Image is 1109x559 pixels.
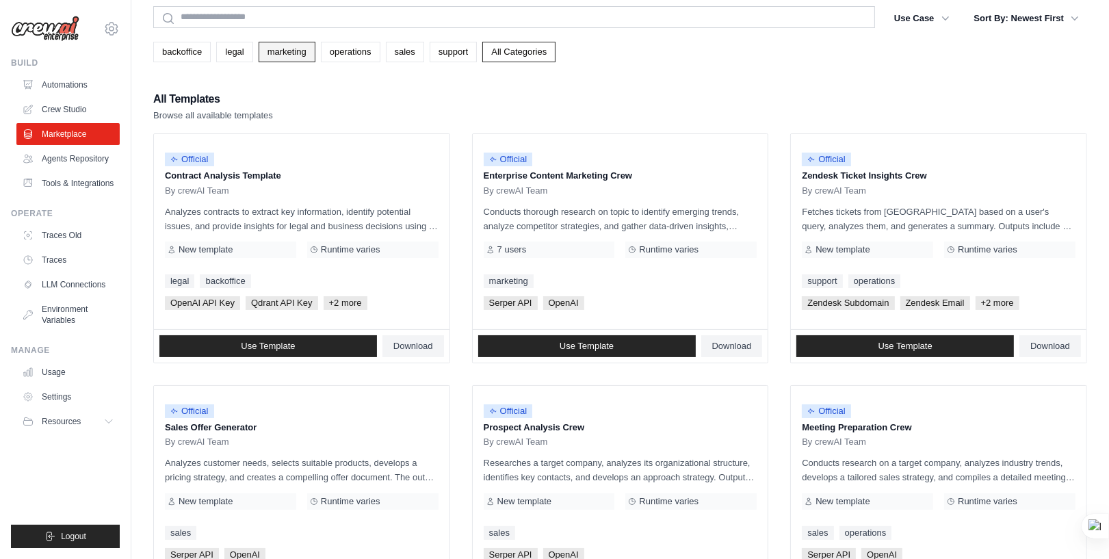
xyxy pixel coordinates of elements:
p: Zendesk Ticket Insights Crew [802,169,1075,183]
span: By crewAI Team [484,437,548,447]
a: All Categories [482,42,556,62]
span: Runtime varies [321,496,380,507]
a: Use Template [796,335,1014,357]
img: Logo [11,16,79,42]
p: Researches a target company, analyzes its organizational structure, identifies key contacts, and ... [484,456,757,484]
p: Prospect Analysis Crew [484,421,757,434]
a: Traces Old [16,224,120,246]
span: +2 more [976,296,1019,310]
p: Conducts research on a target company, analyzes industry trends, develops a tailored sales strate... [802,456,1075,484]
a: marketing [484,274,534,288]
span: New template [816,244,870,255]
button: Logout [11,525,120,548]
a: Traces [16,249,120,271]
p: Contract Analysis Template [165,169,439,183]
span: New template [179,244,233,255]
span: Official [484,404,533,418]
span: Download [712,341,752,352]
span: Official [802,404,851,418]
a: Environment Variables [16,298,120,331]
a: Usage [16,361,120,383]
span: Serper API [484,296,538,310]
span: New template [179,496,233,507]
button: Resources [16,411,120,432]
span: OpenAI [543,296,584,310]
span: Use Template [241,341,295,352]
a: operations [848,274,901,288]
span: Download [1030,341,1070,352]
span: By crewAI Team [165,185,229,196]
span: By crewAI Team [484,185,548,196]
span: By crewAI Team [802,185,866,196]
span: Use Template [560,341,614,352]
span: Runtime varies [639,496,699,507]
span: Runtime varies [958,244,1017,255]
span: Zendesk Subdomain [802,296,894,310]
span: Runtime varies [321,244,380,255]
p: Meeting Preparation Crew [802,421,1075,434]
span: Zendesk Email [900,296,970,310]
a: backoffice [200,274,250,288]
span: Download [393,341,433,352]
a: Crew Studio [16,99,120,120]
div: Manage [11,345,120,356]
button: Sort By: Newest First [966,6,1087,31]
a: support [430,42,477,62]
a: operations [321,42,380,62]
a: Download [701,335,763,357]
span: By crewAI Team [165,437,229,447]
p: Browse all available templates [153,109,273,122]
span: Runtime varies [639,244,699,255]
span: Official [484,153,533,166]
a: support [802,274,842,288]
span: Official [165,404,214,418]
span: +2 more [324,296,367,310]
a: sales [802,526,833,540]
p: Fetches tickets from [GEOGRAPHIC_DATA] based on a user's query, analyzes them, and generates a su... [802,205,1075,233]
h2: All Templates [153,90,273,109]
a: marketing [259,42,315,62]
p: Analyzes contracts to extract key information, identify potential issues, and provide insights fo... [165,205,439,233]
span: Use Template [878,341,932,352]
p: Conducts thorough research on topic to identify emerging trends, analyze competitor strategies, a... [484,205,757,233]
a: Agents Repository [16,148,120,170]
div: Operate [11,208,120,219]
a: sales [386,42,424,62]
span: 7 users [497,244,527,255]
span: OpenAI API Key [165,296,240,310]
a: Use Template [159,335,377,357]
a: Tools & Integrations [16,172,120,194]
a: legal [165,274,194,288]
a: legal [216,42,252,62]
a: Automations [16,74,120,96]
span: New template [816,496,870,507]
span: Qdrant API Key [246,296,318,310]
a: Download [1019,335,1081,357]
p: Sales Offer Generator [165,421,439,434]
span: Runtime varies [958,496,1017,507]
p: Analyzes customer needs, selects suitable products, develops a pricing strategy, and creates a co... [165,456,439,484]
span: New template [497,496,551,507]
a: Use Template [478,335,696,357]
a: operations [839,526,892,540]
button: Use Case [886,6,958,31]
span: By crewAI Team [802,437,866,447]
span: Official [165,153,214,166]
a: backoffice [153,42,211,62]
a: LLM Connections [16,274,120,296]
a: sales [165,526,196,540]
span: Official [802,153,851,166]
a: Settings [16,386,120,408]
span: Logout [61,531,86,542]
div: Build [11,57,120,68]
span: Resources [42,416,81,427]
a: Download [382,335,444,357]
a: Marketplace [16,123,120,145]
a: sales [484,526,515,540]
p: Enterprise Content Marketing Crew [484,169,757,183]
